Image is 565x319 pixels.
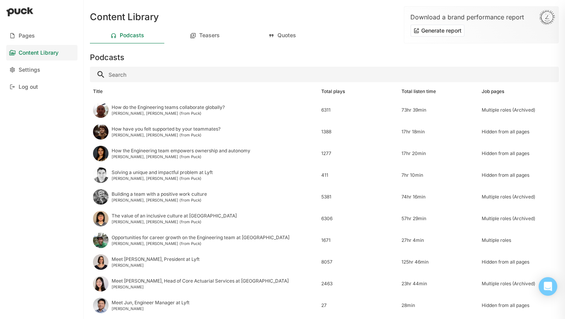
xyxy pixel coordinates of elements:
div: Total listen time [401,89,436,94]
a: Content Library [6,45,78,60]
div: [PERSON_NAME], [PERSON_NAME] (from Puck) [112,219,237,224]
div: How the Engineering team empowers ownership and autonomy [112,148,250,153]
div: How do the Engineering teams collaborate globally? [112,105,225,110]
div: 8057 [321,259,395,265]
div: 28min [401,303,475,308]
div: Multiple roles (Archived) [482,194,556,200]
div: 6306 [321,216,395,221]
img: Sun-D3Rjj4Si.svg [539,10,555,25]
div: Title [93,89,103,94]
div: [PERSON_NAME], [PERSON_NAME] (from Puck) [112,198,207,202]
div: 1671 [321,238,395,243]
div: Teasers [199,32,220,39]
a: Pages [6,28,78,43]
div: Download a brand performance report [410,13,552,21]
div: Log out [19,84,38,90]
div: 17hr 20min [401,151,475,156]
div: [PERSON_NAME] [112,263,200,267]
div: Podcasts [120,32,144,39]
div: Hidden from all pages [482,259,556,265]
div: 27hr 4min [401,238,475,243]
div: Pages [19,33,35,39]
div: Solving a unique and impactful problem at Lyft [112,170,213,175]
a: Settings [6,62,78,78]
div: 57hr 29min [401,216,475,221]
div: 23hr 44min [401,281,475,286]
div: 411 [321,172,395,178]
div: Multiple roles (Archived) [482,281,556,286]
div: Meet [PERSON_NAME], Head of Core Actuarial Services at [GEOGRAPHIC_DATA] [112,278,289,284]
div: Meet [PERSON_NAME], President at Lyft [112,257,200,262]
div: [PERSON_NAME] [112,285,289,289]
div: 17hr 18min [401,129,475,134]
div: Hidden from all pages [482,172,556,178]
div: 5381 [321,194,395,200]
div: Meet Jun, Engineer Manager at Lyft [112,300,189,305]
div: Multiple roles (Archived) [482,216,556,221]
input: Search [90,67,559,82]
div: 6311 [321,107,395,113]
div: [PERSON_NAME], [PERSON_NAME] (from Puck) [112,241,289,246]
div: Content Library [19,50,59,56]
div: [PERSON_NAME], [PERSON_NAME] (from Puck) [112,176,213,181]
div: 2463 [321,281,395,286]
div: Multiple roles [482,238,556,243]
div: Job pages [482,89,504,94]
h1: Content Library [90,12,159,22]
div: Multiple roles (Archived) [482,107,556,113]
div: 1388 [321,129,395,134]
div: 1277 [321,151,395,156]
div: [PERSON_NAME], [PERSON_NAME] (from Puck) [112,111,225,116]
div: Total plays [321,89,345,94]
div: How have you felt supported by your teammates? [112,126,220,132]
div: Building a team with a positive work culture [112,191,207,197]
div: Hidden from all pages [482,129,556,134]
div: Hidden from all pages [482,303,556,308]
div: Hidden from all pages [482,151,556,156]
div: Open Intercom Messenger [539,277,557,296]
div: 27 [321,303,395,308]
h3: Podcasts [90,53,124,62]
div: Opportunities for career growth on the Engineering team at [GEOGRAPHIC_DATA] [112,235,289,240]
button: Generate report [410,24,465,37]
div: 74hr 16min [401,194,475,200]
div: [PERSON_NAME], [PERSON_NAME] (from Puck) [112,154,250,159]
div: 125hr 46min [401,259,475,265]
div: [PERSON_NAME], [PERSON_NAME] (from Puck) [112,133,220,137]
div: The value of an inclusive culture at [GEOGRAPHIC_DATA] [112,213,237,219]
div: Settings [19,67,40,73]
div: 73hr 39min [401,107,475,113]
div: [PERSON_NAME] [112,306,189,311]
div: 7hr 10min [401,172,475,178]
div: Quotes [277,32,296,39]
